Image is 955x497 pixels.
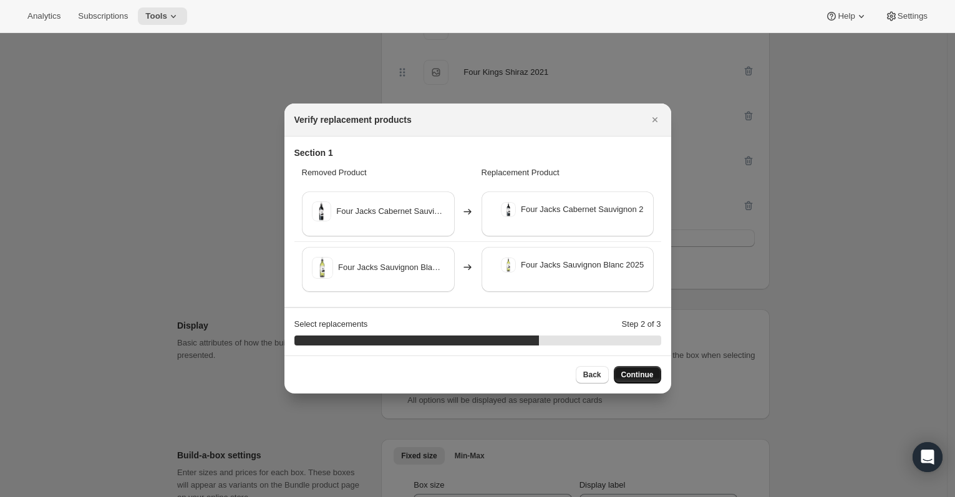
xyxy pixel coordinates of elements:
div: Open Intercom Messenger [913,442,943,472]
button: Analytics [20,7,68,25]
h3: Section 1 [294,147,661,159]
span: Four Jacks Sauvignon Blanc 2025 [521,259,644,271]
p: Step 2 of 3 [622,318,661,331]
button: Settings [878,7,935,25]
h2: Verify replacement products [294,113,412,126]
span: Subscriptions [78,11,128,21]
span: Settings [898,11,928,21]
button: Tools [138,7,187,25]
button: Continue [614,366,661,384]
button: Help [818,7,875,25]
span: Four Jacks Sauvignon Blanc 2024 [338,261,444,274]
span: Back [583,370,601,380]
button: Back [576,366,609,384]
span: Help [838,11,855,21]
span: Continue [621,370,654,380]
button: Subscriptions [70,7,135,25]
span: Analytics [27,11,61,21]
span: Tools [145,11,167,21]
p: Removed Product [302,166,474,179]
span: Four Jacks Cabernet Sauvignon 2023 [521,203,657,216]
p: Select replacements [294,318,368,331]
button: Close [646,111,664,128]
span: Four Jacks Cabernet Sauvignon 2024 [336,205,444,218]
p: Replacement Product [482,166,654,179]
